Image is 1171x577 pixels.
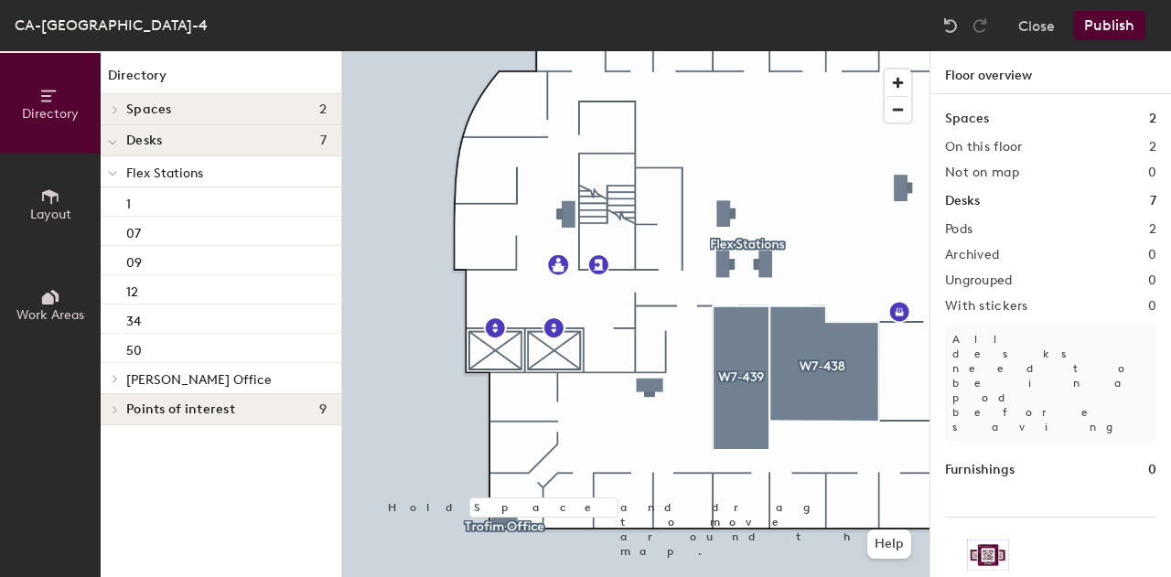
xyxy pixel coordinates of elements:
[1148,273,1156,288] h2: 0
[945,273,1013,288] h2: Ungrouped
[101,66,341,94] h1: Directory
[126,220,141,241] p: 07
[319,402,327,417] span: 9
[971,16,989,35] img: Redo
[1148,248,1156,262] h2: 0
[941,16,960,35] img: Undo
[945,191,980,211] h1: Desks
[867,529,911,559] button: Help
[945,460,1015,480] h1: Furnishings
[22,106,79,122] span: Directory
[15,14,208,37] div: CA-[GEOGRAPHIC_DATA]-4
[1148,460,1156,480] h1: 0
[126,308,141,329] p: 34
[945,166,1019,180] h2: Not on map
[1149,140,1156,155] h2: 2
[319,102,327,117] span: 2
[126,250,142,271] p: 09
[126,402,235,417] span: Points of interest
[1148,166,1156,180] h2: 0
[1148,299,1156,314] h2: 0
[126,279,138,300] p: 12
[1149,222,1156,237] h2: 2
[1150,191,1156,211] h1: 7
[126,191,131,212] p: 1
[1149,109,1156,129] h1: 2
[945,222,972,237] h2: Pods
[945,109,989,129] h1: Spaces
[1018,11,1055,40] button: Close
[930,51,1171,94] h1: Floor overview
[945,248,999,262] h2: Archived
[945,325,1156,442] p: All desks need to be in a pod before saving
[945,140,1023,155] h2: On this floor
[16,307,84,323] span: Work Areas
[126,134,162,148] span: Desks
[126,372,272,388] span: [PERSON_NAME] Office
[320,134,327,148] span: 7
[30,207,71,222] span: Layout
[126,166,203,181] span: Flex Stations
[126,102,172,117] span: Spaces
[967,540,1009,571] img: Sticker logo
[1073,11,1145,40] button: Publish
[945,299,1028,314] h2: With stickers
[126,337,142,358] p: 50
